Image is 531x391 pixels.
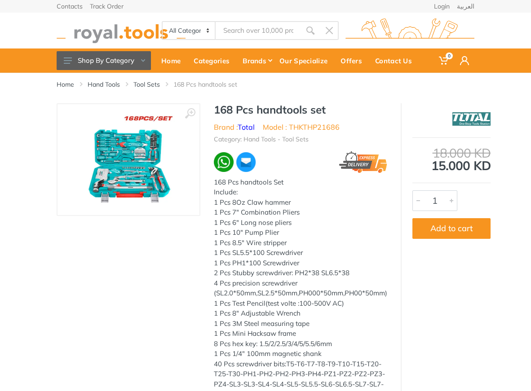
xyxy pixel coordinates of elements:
[371,51,421,70] div: Contact Us
[57,3,83,9] a: Contacts
[157,48,190,73] a: Home
[412,147,491,172] div: 15.000 KD
[88,80,120,89] a: Hand Tools
[263,122,340,132] li: Model : THKTHP21686
[336,51,371,70] div: Offers
[57,18,186,43] img: royal.tools Logo
[190,48,239,73] a: Categories
[275,48,336,73] a: Our Specialize
[235,151,257,173] img: ma.webp
[216,21,301,40] input: Site search
[57,51,151,70] button: Shop By Category
[133,80,160,89] a: Tool Sets
[214,135,309,144] li: Category: Hand Tools - Tool Sets
[163,22,216,39] select: Category
[82,113,175,206] img: Royal Tools - 168 Pcs handtools set
[214,152,234,172] img: wa.webp
[371,48,421,73] a: Contact Us
[434,48,455,73] a: 0
[173,80,251,89] li: 168 Pcs handtools set
[345,18,474,43] img: royal.tools Logo
[434,3,450,9] a: Login
[457,3,474,9] a: العربية
[190,51,239,70] div: Categories
[275,51,336,70] div: Our Specialize
[214,122,255,132] li: Brand :
[214,103,387,116] h1: 168 Pcs handtools set
[339,151,387,173] img: express.png
[412,147,491,159] div: 18.000 KD
[446,53,453,59] span: 0
[412,218,491,239] button: Add to cart
[90,3,124,9] a: Track Order
[336,48,371,73] a: Offers
[239,51,275,70] div: Brands
[157,51,190,70] div: Home
[57,80,474,89] nav: breadcrumb
[238,123,255,132] a: Total
[57,80,74,89] a: Home
[452,108,491,130] img: Total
